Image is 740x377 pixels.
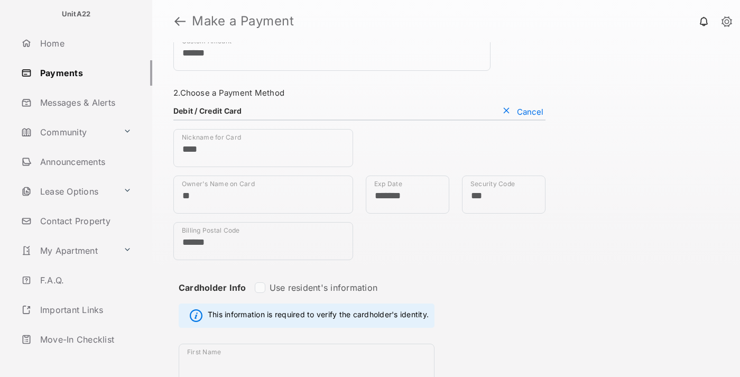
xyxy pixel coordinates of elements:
a: Community [17,119,119,145]
a: Payments [17,60,152,86]
a: Home [17,31,152,56]
p: UnitA22 [62,9,91,20]
strong: Make a Payment [192,15,294,27]
a: Move-In Checklist [17,327,152,352]
a: Messages & Alerts [17,90,152,115]
h4: Debit / Credit Card [173,106,242,115]
iframe: Credit card field [366,129,545,176]
button: Cancel [500,106,545,117]
a: Announcements [17,149,152,174]
a: Contact Property [17,208,152,234]
a: Important Links [17,297,136,323]
a: My Apartment [17,238,119,263]
a: Lease Options [17,179,119,204]
strong: Cardholder Info [179,282,246,312]
span: This information is required to verify the cardholder's identity. [208,309,429,322]
h3: 2. Choose a Payment Method [173,88,545,98]
a: F.A.Q. [17,268,152,293]
label: Use resident's information [270,282,377,293]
